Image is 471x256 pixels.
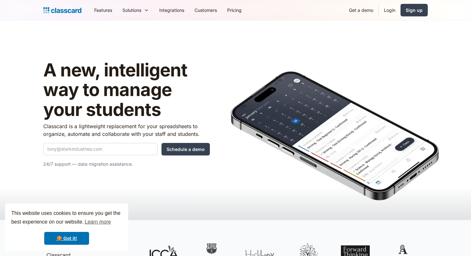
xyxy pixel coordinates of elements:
a: learn more about cookies [84,217,112,227]
div: Sign up [406,7,423,13]
p: Classcard is a lightweight replacement for your spreadsheets to organize, automate and collaborat... [43,122,210,138]
a: Logo [43,6,81,15]
div: Solutions [122,7,141,13]
a: dismiss cookie message [44,232,89,245]
a: Pricing [222,3,247,17]
span: This website uses cookies to ensure you get the best experience on our website. [11,209,122,227]
form: Quick Demo Form [43,143,210,155]
a: Login [379,3,401,17]
h1: A new, intelligent way to manage your students [43,60,210,120]
a: Features [89,3,117,17]
input: Schedule a demo [161,143,210,155]
div: Solutions [117,3,154,17]
p: 24/7 support — data migration assistance. [43,160,210,168]
a: Integrations [154,3,189,17]
div: cookieconsent [5,203,128,251]
a: Get a demo [344,3,378,17]
a: Customers [189,3,222,17]
input: tony@starkindustries.com [43,143,158,155]
a: Sign up [401,4,428,16]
